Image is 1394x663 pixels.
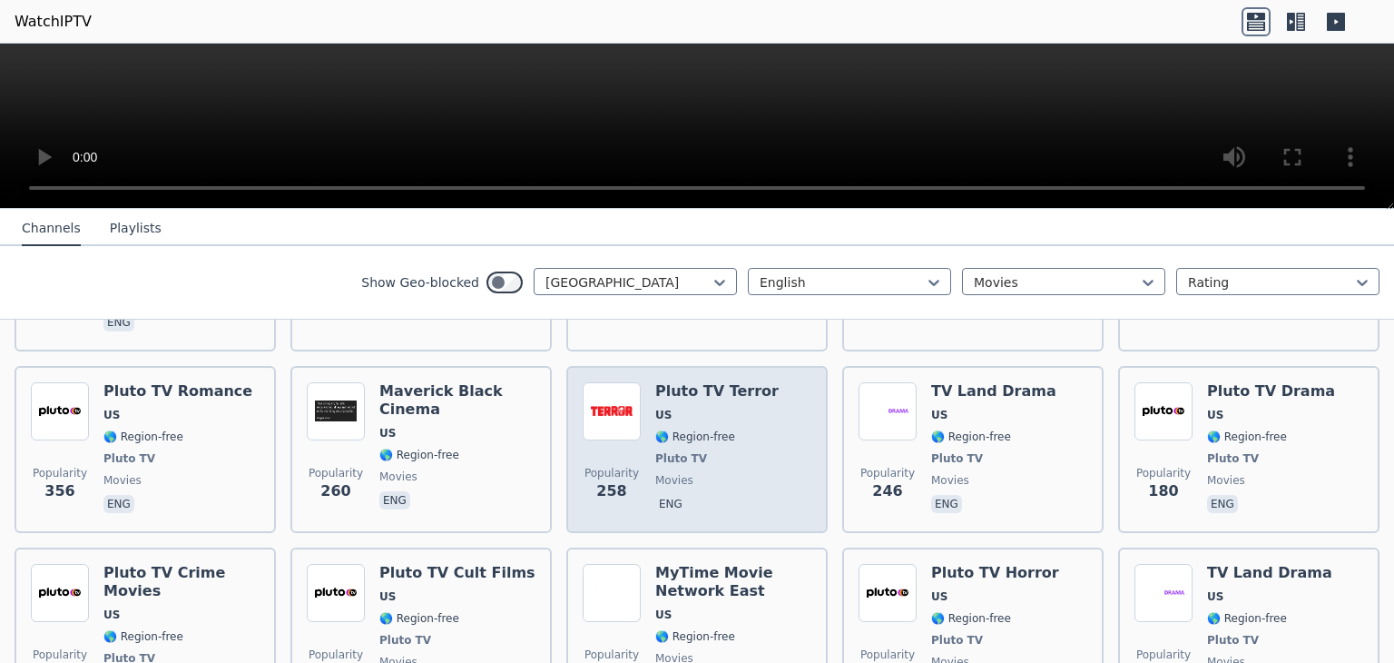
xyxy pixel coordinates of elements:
[596,480,626,502] span: 258
[309,466,363,480] span: Popularity
[931,430,1011,444] span: 🌎 Region-free
[15,11,92,33] a: WatchIPTV
[1207,451,1259,466] span: Pluto TV
[931,564,1059,582] h6: Pluto TV Horror
[379,448,459,462] span: 🌎 Region-free
[379,426,396,440] span: US
[1136,648,1191,662] span: Popularity
[1207,408,1223,422] span: US
[1207,589,1223,604] span: US
[655,608,672,622] span: US
[103,473,142,488] span: movies
[33,466,87,480] span: Popularity
[1134,564,1193,622] img: TV Land Drama
[931,473,969,488] span: movies
[872,480,902,502] span: 246
[931,382,1056,401] h6: TV Land Drama
[307,564,365,622] img: Pluto TV Cult Films
[44,480,74,502] span: 356
[1134,382,1193,440] img: Pluto TV Drama
[103,451,155,466] span: Pluto TV
[1148,480,1178,502] span: 180
[859,564,917,622] img: Pluto TV Horror
[379,382,535,419] h6: Maverick Black Cinema
[103,629,183,644] span: 🌎 Region-free
[1207,382,1335,401] h6: Pluto TV Drama
[103,430,183,444] span: 🌎 Region-free
[931,495,962,513] p: eng
[379,564,535,582] h6: Pluto TV Cult Films
[1207,564,1332,582] h6: TV Land Drama
[103,564,260,600] h6: Pluto TV Crime Movies
[103,382,252,401] h6: Pluto TV Romance
[110,212,162,246] button: Playlists
[860,466,915,480] span: Popularity
[379,589,396,604] span: US
[379,611,459,626] span: 🌎 Region-free
[379,491,410,510] p: eng
[309,648,363,662] span: Popularity
[655,473,693,488] span: movies
[655,629,735,644] span: 🌎 Region-free
[1207,611,1287,626] span: 🌎 Region-free
[931,451,983,466] span: Pluto TV
[931,408,947,422] span: US
[583,564,641,622] img: MyTime Movie Network East
[1207,633,1259,648] span: Pluto TV
[1207,430,1287,444] span: 🌎 Region-free
[859,382,917,440] img: TV Land Drama
[307,382,365,440] img: Maverick Black Cinema
[379,470,417,484] span: movies
[103,408,120,422] span: US
[931,611,1011,626] span: 🌎 Region-free
[31,382,89,440] img: Pluto TV Romance
[655,382,779,401] h6: Pluto TV Terror
[103,608,120,622] span: US
[22,212,81,246] button: Channels
[931,633,983,648] span: Pluto TV
[379,633,431,648] span: Pluto TV
[103,495,134,513] p: eng
[584,466,639,480] span: Popularity
[584,648,639,662] span: Popularity
[31,564,89,622] img: Pluto TV Crime Movies
[1207,473,1245,488] span: movies
[583,382,641,440] img: Pluto TV Terror
[655,495,686,513] p: eng
[655,408,672,422] span: US
[361,273,479,292] label: Show Geo-blocked
[1207,495,1238,513] p: eng
[931,589,947,604] span: US
[320,480,350,502] span: 260
[1136,466,1191,480] span: Popularity
[33,648,87,662] span: Popularity
[860,648,915,662] span: Popularity
[655,451,707,466] span: Pluto TV
[655,564,811,600] h6: MyTime Movie Network East
[103,313,134,331] p: eng
[655,430,735,444] span: 🌎 Region-free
